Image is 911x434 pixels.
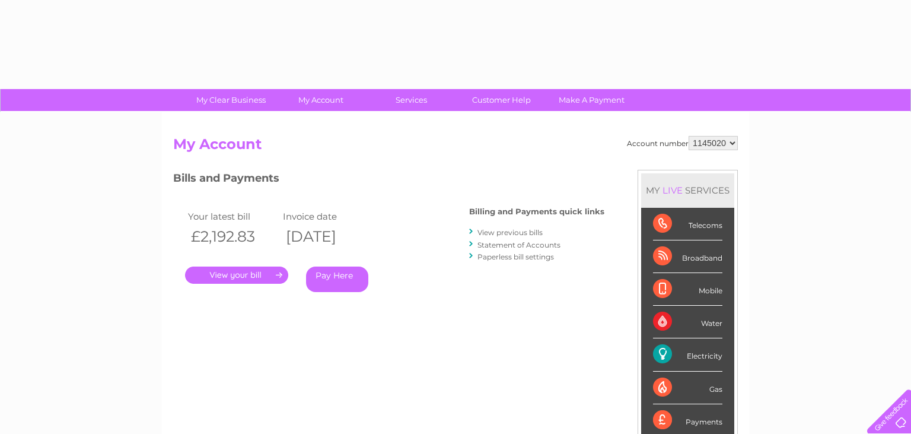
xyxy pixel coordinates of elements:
[173,136,738,159] h2: My Account
[477,252,554,261] a: Paperless bill settings
[641,173,734,207] div: MY SERVICES
[653,208,722,240] div: Telecoms
[653,273,722,306] div: Mobile
[543,89,641,111] a: Make A Payment
[653,240,722,273] div: Broadband
[280,224,375,249] th: [DATE]
[306,267,368,292] a: Pay Here
[272,89,370,111] a: My Account
[477,228,543,237] a: View previous bills
[185,208,280,224] td: Your latest bill
[185,224,280,249] th: £2,192.83
[185,267,288,284] a: .
[469,207,604,216] h4: Billing and Payments quick links
[280,208,375,224] td: Invoice date
[362,89,460,111] a: Services
[477,240,560,249] a: Statement of Accounts
[182,89,280,111] a: My Clear Business
[453,89,550,111] a: Customer Help
[173,170,604,191] h3: Bills and Payments
[653,372,722,404] div: Gas
[660,185,685,196] div: LIVE
[653,338,722,371] div: Electricity
[653,306,722,338] div: Water
[627,136,738,150] div: Account number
